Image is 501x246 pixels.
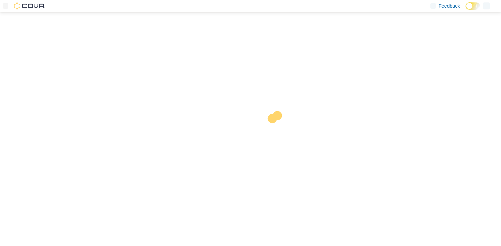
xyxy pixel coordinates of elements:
[14,2,45,9] img: Cova
[250,106,303,158] img: cova-loader
[439,2,460,9] span: Feedback
[466,2,480,10] input: Dark Mode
